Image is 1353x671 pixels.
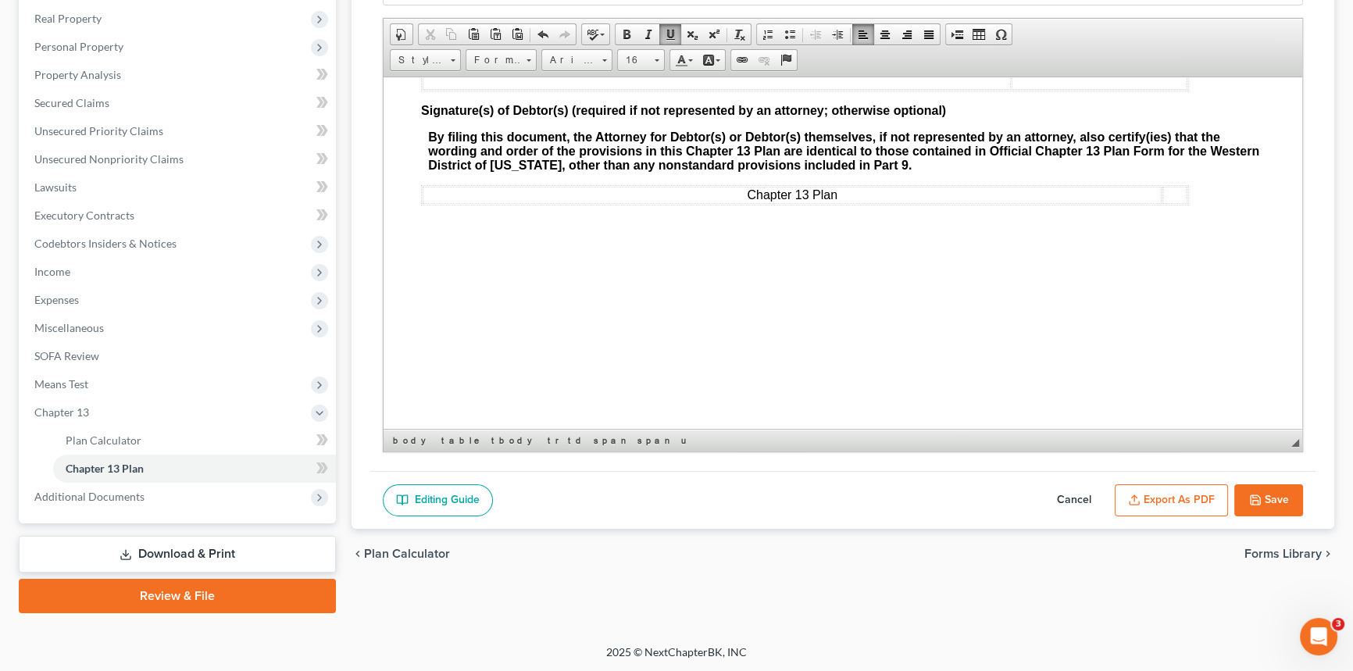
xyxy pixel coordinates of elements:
[616,24,637,45] a: Bold
[1244,548,1322,560] span: Forms Library
[1291,439,1299,447] span: Resize
[990,24,1012,45] a: Insert Special Character
[484,24,506,45] a: Paste as plain text
[617,49,665,71] a: 16
[466,50,521,70] span: Format
[753,50,775,70] a: Unlink
[678,433,687,448] a: u element
[34,377,88,391] span: Means Test
[22,61,336,89] a: Property Analysis
[419,24,441,45] a: Cut
[352,548,450,560] button: chevron_left Plan Calculator
[390,433,437,448] a: body element
[34,490,145,503] span: Additional Documents
[34,405,89,419] span: Chapter 13
[554,24,576,45] a: Redo
[34,209,134,222] span: Executory Contracts
[1300,618,1337,655] iframe: Intercom live chat
[805,24,826,45] a: Decrease Indent
[34,96,109,109] span: Secured Claims
[532,24,554,45] a: Undo
[826,24,848,45] a: Increase Indent
[462,24,484,45] a: Paste
[34,68,121,81] span: Property Analysis
[698,50,725,70] a: Background Color
[1244,548,1334,560] button: Forms Library chevron_right
[637,24,659,45] a: Italic
[391,24,412,45] a: Document Properties
[541,49,612,71] a: Arial
[565,433,589,448] a: td element
[352,548,364,560] i: chevron_left
[1332,618,1344,630] span: 3
[731,50,753,70] a: Link
[34,180,77,194] span: Lawsuits
[852,24,874,45] a: Align Left
[22,89,336,117] a: Secured Claims
[22,173,336,202] a: Lawsuits
[775,50,797,70] a: Anchor
[466,49,537,71] a: Format
[1322,548,1334,560] i: chevron_right
[384,77,1302,429] iframe: Rich Text Editor, document-ckeditor
[703,24,725,45] a: Superscript
[582,24,609,45] a: Spell Checker
[34,40,123,53] span: Personal Property
[946,24,968,45] a: Insert Page Break for Printing
[22,342,336,370] a: SOFA Review
[391,50,445,70] span: Styles
[670,50,698,70] a: Text Color
[19,579,336,613] a: Review & File
[896,24,918,45] a: Align Right
[53,427,336,455] a: Plan Calculator
[874,24,896,45] a: Center
[66,462,144,475] span: Chapter 13 Plan
[634,433,676,448] a: span element
[968,24,990,45] a: Table
[22,117,336,145] a: Unsecured Priority Claims
[34,321,104,334] span: Miscellaneous
[1234,484,1303,517] button: Save
[390,49,461,71] a: Styles
[364,548,450,560] span: Plan Calculator
[438,433,487,448] a: table element
[544,433,563,448] a: tr element
[34,293,79,306] span: Expenses
[34,152,184,166] span: Unsecured Nonpriority Claims
[918,24,940,45] a: Justify
[506,24,528,45] a: Paste from Word
[66,434,141,447] span: Plan Calculator
[34,237,177,250] span: Codebtors Insiders & Notices
[659,24,681,45] a: Underline
[488,433,543,448] a: tbody element
[757,24,779,45] a: Insert/Remove Numbered List
[34,349,99,362] span: SOFA Review
[34,265,70,278] span: Income
[591,433,633,448] a: span element
[681,24,703,45] a: Subscript
[22,202,336,230] a: Executory Contracts
[19,536,336,573] a: Download & Print
[34,12,102,25] span: Real Property
[618,50,649,70] span: 16
[1040,484,1108,517] button: Cancel
[729,24,751,45] a: Remove Format
[441,24,462,45] a: Copy
[779,24,801,45] a: Insert/Remove Bulleted List
[22,145,336,173] a: Unsecured Nonpriority Claims
[34,124,163,137] span: Unsecured Priority Claims
[383,484,493,517] a: Editing Guide
[542,50,597,70] span: Arial
[53,455,336,483] a: Chapter 13 Plan
[1115,484,1228,517] button: Export as PDF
